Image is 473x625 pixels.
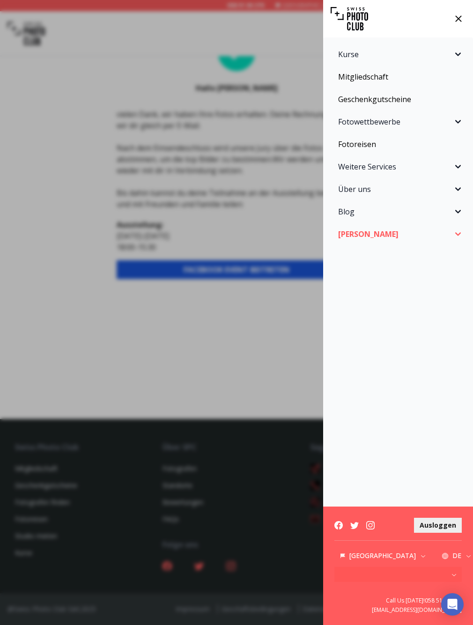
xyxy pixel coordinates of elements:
[329,157,467,176] button: Weitere Services
[329,202,467,221] button: Blog
[329,45,467,64] button: Kurse
[329,67,467,86] a: Mitgliedschaft
[334,606,462,614] a: [EMAIL_ADDRESS][DOMAIN_NAME]
[338,49,452,60] span: Kurse
[338,161,452,172] span: Weitere Services
[329,90,467,109] a: Geschenkgutscheine
[338,184,452,195] span: Über uns
[334,597,462,604] a: Call Us [DATE]!058 51 00 270
[338,228,452,240] span: [PERSON_NAME]
[338,116,452,127] span: Fotowettbewerbe
[329,225,467,243] button: [PERSON_NAME]
[420,521,456,530] b: Ausloggen
[323,37,473,507] nav: Sidebar
[329,180,467,199] button: Über uns
[329,135,467,154] a: Fotoreisen
[338,206,452,217] span: Blog
[441,593,464,616] div: Open Intercom Messenger
[329,112,467,131] button: Fotowettbewerbe
[334,548,432,563] button: [GEOGRAPHIC_DATA]
[414,518,462,533] button: Ausloggen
